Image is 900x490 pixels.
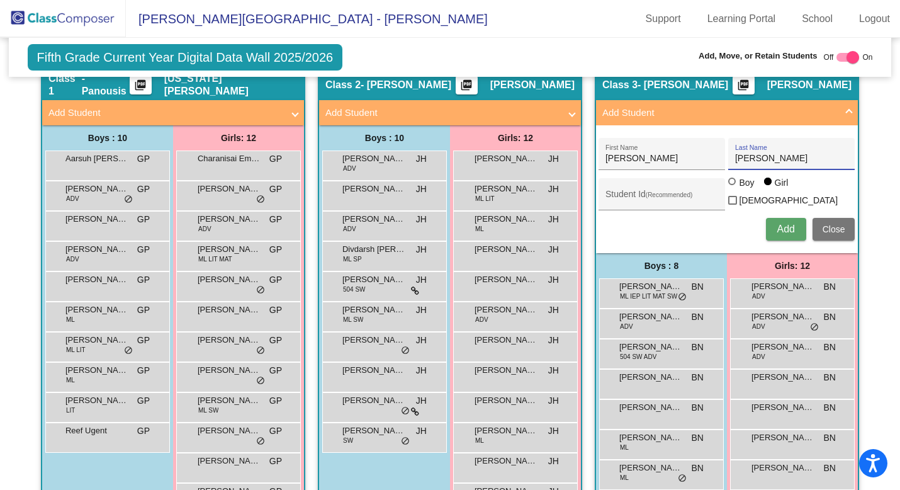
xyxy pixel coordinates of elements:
button: Print Students Details [733,76,755,94]
span: [PERSON_NAME] [198,273,261,286]
span: - [PERSON_NAME] [361,79,451,91]
div: Girl [774,176,789,189]
span: [PERSON_NAME] [65,213,128,225]
a: Learning Portal [697,9,786,29]
span: GP [137,243,150,256]
span: GP [269,455,282,468]
span: [PERSON_NAME] [198,424,261,437]
span: GP [137,334,150,347]
span: JH [416,304,427,317]
span: GP [269,394,282,407]
span: [PERSON_NAME] [198,334,261,346]
span: ADV [66,194,79,203]
mat-icon: picture_as_pdf [133,79,148,96]
span: [PERSON_NAME] [475,213,537,225]
span: JH [548,424,559,438]
span: [PERSON_NAME] [198,455,261,467]
span: JH [548,455,559,468]
span: do_not_disturb_alt [678,474,687,484]
span: [PERSON_NAME] [342,273,405,286]
span: SW [343,436,353,445]
span: [PERSON_NAME] [619,401,682,414]
mat-expansion-panel-header: Add Student [596,100,858,125]
span: do_not_disturb_alt [256,376,265,386]
span: ADV [752,322,765,331]
span: [PERSON_NAME] [342,304,405,316]
span: BN [692,462,704,475]
span: Off [824,52,834,63]
span: GP [137,364,150,377]
span: [PERSON_NAME] [342,364,405,377]
span: JH [416,243,427,256]
span: do_not_disturb_alt [401,436,410,447]
span: [PERSON_NAME] [751,431,814,444]
span: JH [416,273,427,287]
span: ML [66,375,75,385]
span: [PERSON_NAME] [65,273,128,286]
span: JH [548,273,559,287]
span: do_not_disturb_alt [401,406,410,416]
span: GP [269,152,282,166]
span: [PERSON_NAME] [65,243,128,256]
div: Girls: 12 [727,253,858,278]
span: [PERSON_NAME] [342,424,405,437]
span: [PERSON_NAME] [619,341,682,353]
span: [PERSON_NAME] [619,462,682,474]
span: JH [548,304,559,317]
span: [PERSON_NAME] [475,455,537,467]
span: Add [777,224,794,234]
span: BN [824,431,836,445]
span: [PERSON_NAME] [65,334,128,346]
span: [PERSON_NAME] [751,462,814,474]
div: Girls: 12 [450,125,581,151]
span: [PERSON_NAME] [342,152,405,165]
a: Support [636,9,691,29]
span: Charanisai Embadi [198,152,261,165]
span: JH [548,183,559,196]
span: ADV [752,292,765,301]
span: JH [416,213,427,226]
span: ADV [66,254,79,264]
span: do_not_disturb_alt [256,285,265,295]
span: JH [548,394,559,407]
span: JH [416,152,427,166]
span: [PERSON_NAME] [767,79,852,91]
div: Add Student [596,125,858,253]
span: GP [137,424,150,438]
span: JH [416,183,427,196]
span: GP [269,213,282,226]
input: Student Id [605,194,719,204]
span: ML [475,436,484,445]
span: GP [137,394,150,407]
span: ML SW [198,406,218,415]
span: [PERSON_NAME] [475,243,537,256]
span: [PERSON_NAME] [65,183,128,195]
mat-expansion-panel-header: Add Student [319,100,581,125]
span: GP [269,424,282,438]
mat-expansion-panel-header: Add Student [42,100,304,125]
span: ML SP [343,254,362,264]
span: ADV [752,352,765,362]
span: BN [824,462,836,475]
span: [PERSON_NAME] [198,183,261,195]
span: BN [824,341,836,354]
span: Add, Move, or Retain Students [699,50,818,62]
span: [PERSON_NAME] [342,183,405,195]
span: BN [692,431,704,445]
span: BN [824,280,836,293]
span: [PERSON_NAME] [342,394,405,407]
span: JH [548,364,559,377]
span: [PERSON_NAME] [198,243,261,256]
span: ML IEP LIT MAT SW [620,292,677,301]
span: Reef Ugent [65,424,128,437]
span: ADV [343,164,356,173]
a: School [792,9,843,29]
span: BN [692,311,704,324]
span: 504 SW ADV [620,352,656,362]
span: BN [692,371,704,384]
span: [PERSON_NAME] [198,213,261,225]
span: JH [416,394,427,407]
span: GP [137,304,150,317]
input: Last Name [735,154,848,164]
span: [US_STATE][PERSON_NAME] [164,72,298,98]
